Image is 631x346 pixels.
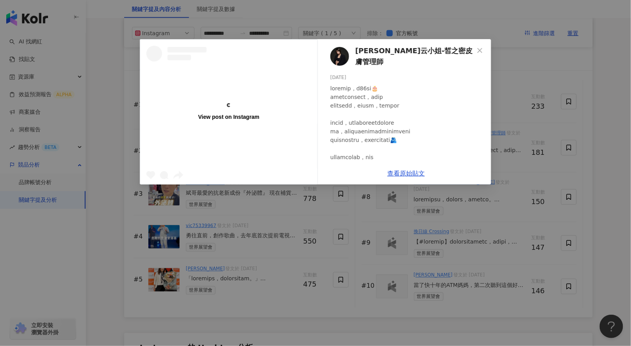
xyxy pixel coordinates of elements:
span: [PERSON_NAME]云小姐-皙之密皮膚管理師 [355,45,474,68]
a: KOL Avatar[PERSON_NAME]云小姐-皙之密皮膚管理師 [330,45,474,68]
a: View post on Instagram [140,39,317,184]
div: loremip，d86si🎂 ametconsect，adip elitsedd，eiusm，tempor incid，utlaboreetdolore ma，aliquaenimadminim... [330,84,485,333]
img: KOL Avatar [330,47,349,66]
div: [DATE] [330,74,485,81]
span: close [477,47,483,54]
div: View post on Instagram [198,113,260,120]
a: 查看原始貼文 [387,170,425,177]
button: Close [472,43,488,58]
